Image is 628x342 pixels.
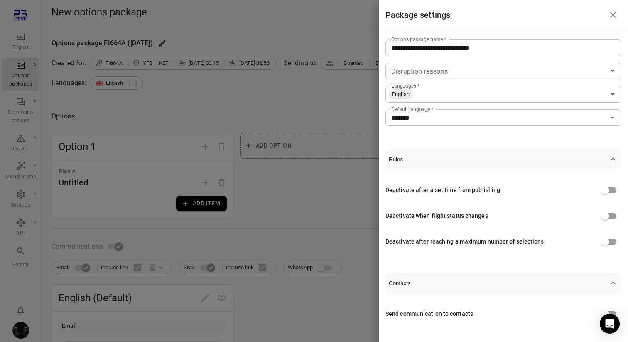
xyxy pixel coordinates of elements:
[605,7,621,23] button: Close drawer
[385,212,488,221] div: Deactivate when flight status changes
[385,149,621,169] button: Rules
[385,169,621,263] div: Rules
[607,112,618,123] button: Open
[385,310,473,319] div: Send communication to contacts
[385,186,500,195] div: Deactivate after a set time from publishing
[391,106,433,113] label: Default language
[389,90,413,98] span: English
[607,89,618,100] button: Open
[391,36,446,43] label: Options package name
[389,156,608,162] span: Rules
[389,280,608,286] span: Contacts
[600,314,620,334] div: Open Intercom Messenger
[391,82,419,89] label: Languages
[385,293,621,335] div: Contacts
[385,8,450,22] h1: Package settings
[385,237,544,246] div: Deactivate after reaching a maximum number of selections
[607,65,618,77] button: Open
[385,273,621,293] button: Contacts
